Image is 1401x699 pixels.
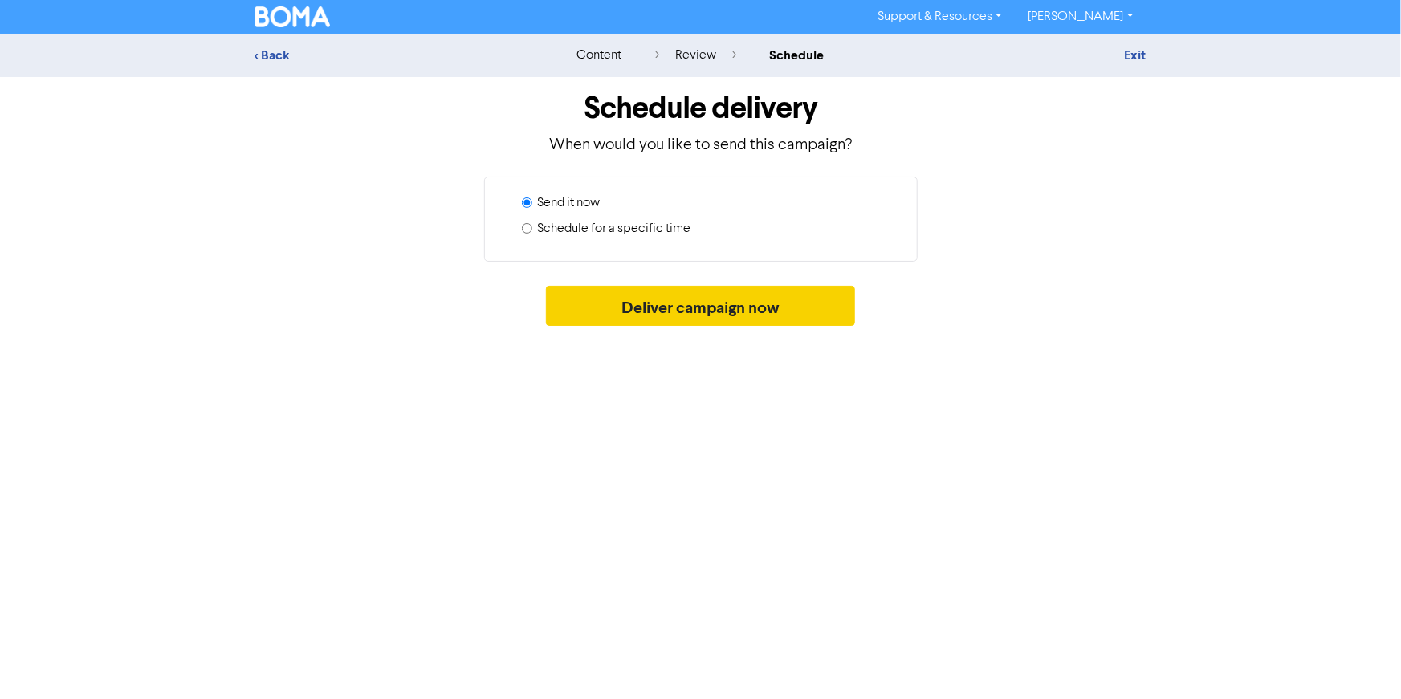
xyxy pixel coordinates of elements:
[538,193,601,213] label: Send it now
[546,286,855,326] button: Deliver campaign now
[255,46,536,65] div: < Back
[255,133,1146,157] p: When would you like to send this campaign?
[865,4,1015,30] a: Support & Resources
[538,219,691,238] label: Schedule for a specific time
[255,90,1146,127] h1: Schedule delivery
[1015,4,1146,30] a: [PERSON_NAME]
[655,46,736,65] div: review
[1124,47,1146,63] a: Exit
[1321,622,1401,699] iframe: Chat Widget
[576,46,621,65] div: content
[255,6,331,27] img: BOMA Logo
[770,46,825,65] div: schedule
